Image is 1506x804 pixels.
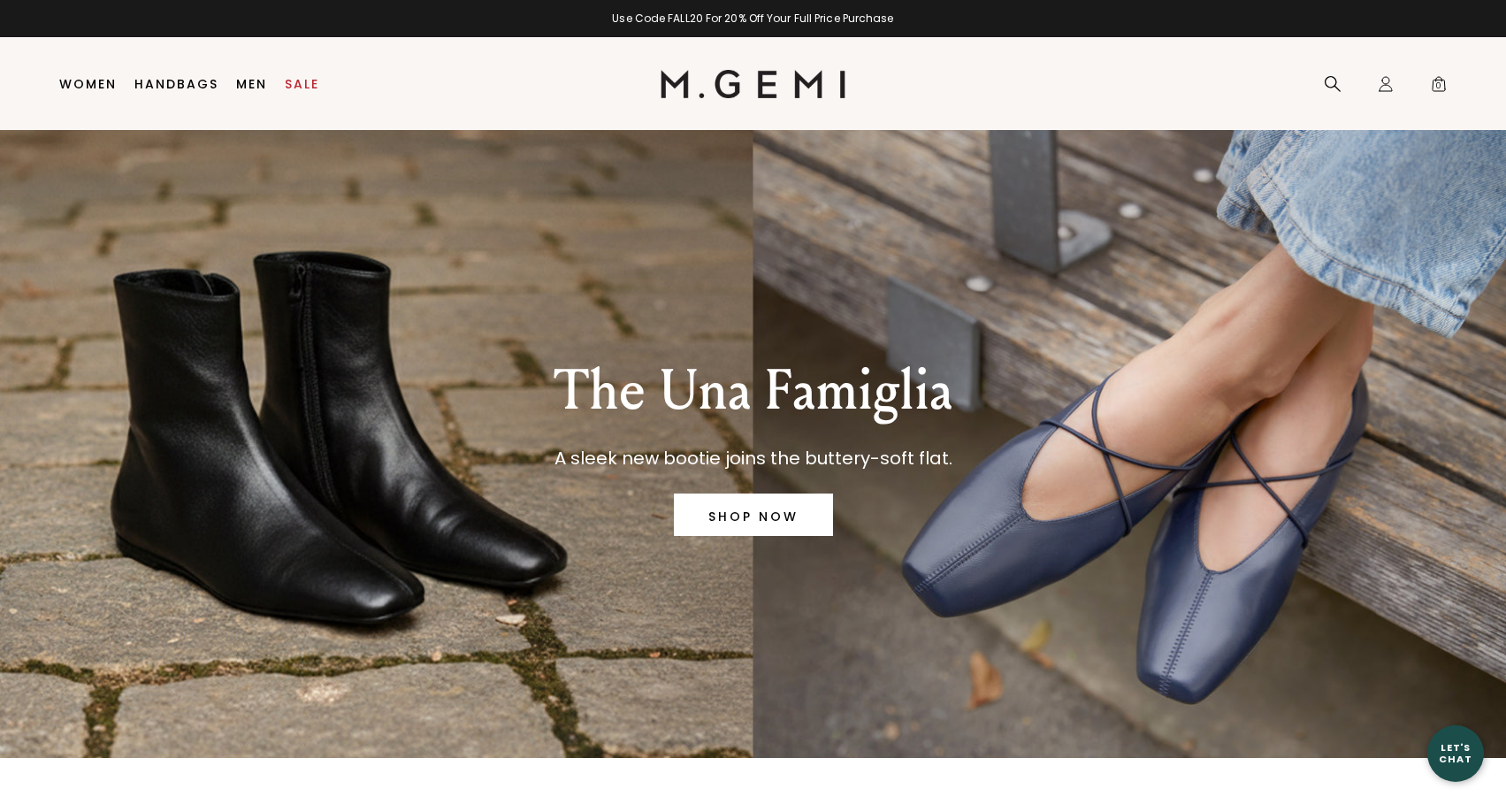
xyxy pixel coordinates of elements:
img: M.Gemi [661,70,845,98]
span: 0 [1430,79,1448,96]
div: Let's Chat [1427,742,1484,764]
p: A sleek new bootie joins the buttery-soft flat. [554,444,952,472]
a: SHOP NOW [674,494,833,536]
a: Sale [285,77,319,91]
p: The Una Famiglia [554,359,952,423]
a: Women [59,77,117,91]
a: Handbags [134,77,218,91]
a: Men [236,77,267,91]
